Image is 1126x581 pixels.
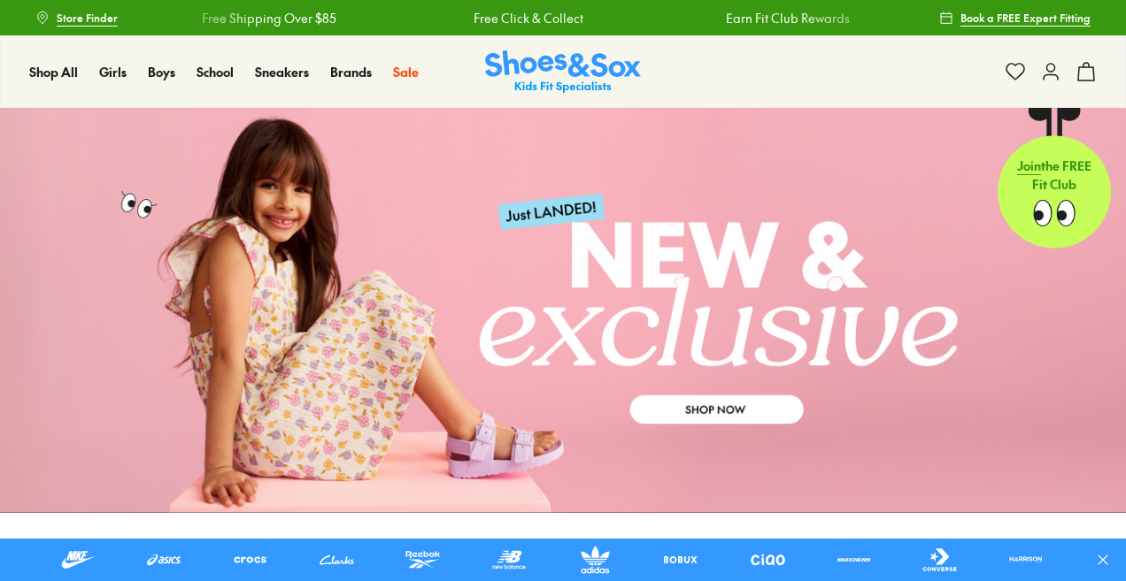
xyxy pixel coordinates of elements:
span: Book a FREE Expert Fitting [960,10,1091,26]
span: Join [1017,157,1041,174]
a: Store Finder [35,2,118,34]
a: Brands [330,63,372,81]
a: Jointhe FREE Fit Club [998,107,1111,248]
img: SNS_Logo_Responsive.svg [485,50,641,94]
a: School [197,63,234,81]
a: Free Shipping Over $85 [202,9,336,27]
a: Shoes & Sox [485,50,641,94]
a: Free Click & Collect [474,9,583,27]
a: Boys [148,63,175,81]
a: Earn Fit Club Rewards [726,9,850,27]
a: Shop All [29,63,78,81]
span: Store Finder [57,10,118,26]
a: Sale [393,63,419,81]
p: the FREE Fit Club [998,142,1111,208]
a: Book a FREE Expert Fitting [939,2,1091,34]
a: Sneakers [255,63,309,81]
a: Girls [99,63,127,81]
